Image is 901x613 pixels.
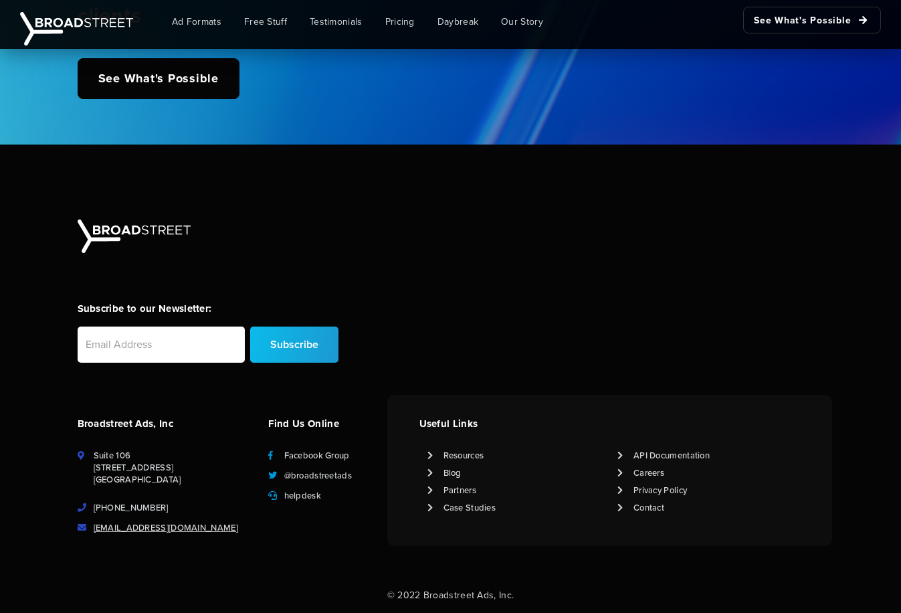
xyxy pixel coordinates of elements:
span: Our Story [501,15,543,29]
a: [EMAIL_ADDRESS][DOMAIN_NAME] [94,522,238,534]
a: Our Story [491,7,553,37]
a: API Documentation [633,450,710,462]
a: See What's Possible [743,7,881,33]
a: Case Studies [443,502,496,514]
a: Careers [633,467,664,479]
img: Broadstreet | The Ad Manager for Small Publishers [20,12,133,46]
span: Daybreak [437,15,478,29]
li: Suite 106 [STREET_ADDRESS] [GEOGRAPHIC_DATA] [78,450,252,486]
a: helpdesk [284,490,321,502]
h4: Find Us Online [268,416,379,431]
img: Broadstreet | The Ad Manager for Small Publishers [78,220,191,253]
a: See What's Possible [78,58,239,99]
a: Partners [443,485,476,497]
span: Ad Formats [172,15,221,29]
a: Blog [443,467,462,479]
a: Daybreak [427,7,488,37]
a: @broadstreetads [284,470,353,482]
span: Free Stuff [244,15,287,29]
input: Subscribe [250,327,338,363]
a: Privacy Policy [633,485,687,497]
a: Pricing [375,7,425,37]
a: Free Stuff [234,7,297,37]
a: Resources [443,450,484,462]
h4: Subscribe to our Newsletter: [78,301,338,316]
input: Email Address [78,327,245,363]
h4: Useful Links [419,416,800,431]
a: Ad Formats [162,7,231,37]
span: Pricing [385,15,415,29]
a: Testimonials [300,7,373,37]
a: [PHONE_NUMBER] [94,502,169,514]
span: Testimonials [310,15,363,29]
a: Contact [633,502,664,514]
h4: Broadstreet Ads, Inc [78,416,252,431]
a: Facebook Group [284,450,350,462]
